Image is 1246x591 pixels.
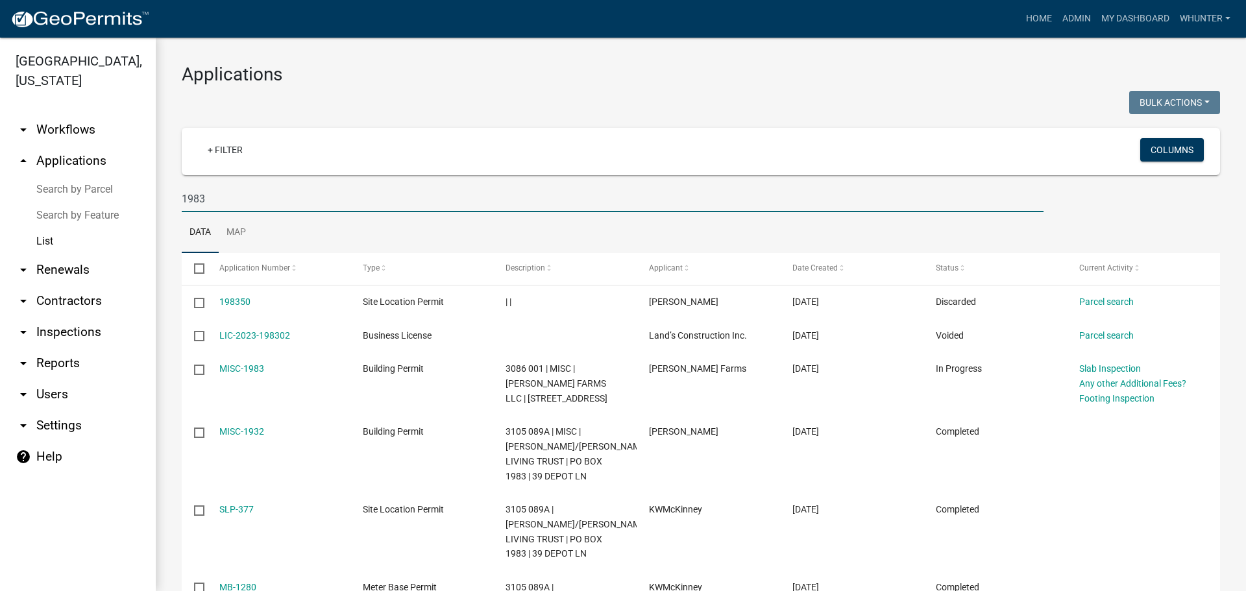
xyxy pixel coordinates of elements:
span: 10/18/2023 [792,504,819,514]
button: Columns [1140,138,1204,162]
span: Building Permit [363,426,424,437]
a: MISC-1932 [219,426,264,437]
span: KWMcKinney [649,504,702,514]
a: Admin [1057,6,1096,31]
span: Building Permit [363,363,424,374]
a: whunter [1175,6,1236,31]
span: Completed [936,504,979,514]
a: SLP-377 [219,504,254,514]
a: Parcel search [1079,330,1134,341]
span: Date Created [792,263,838,272]
a: + Filter [197,138,253,162]
datatable-header-cell: Description [493,253,637,284]
span: 12/05/2023 [792,296,819,307]
i: arrow_drop_up [16,153,31,169]
a: Home [1021,6,1057,31]
input: Search for applications [182,186,1044,212]
a: Footing Inspection [1079,393,1154,404]
span: 3105 089A | MCKINNEY KW/DANIELLE LIVING TRUST | PO BOX 1983 | 39 DEPOT LN [506,504,648,559]
span: Completed [936,426,979,437]
datatable-header-cell: Date Created [780,253,923,284]
span: 11/06/2023 [792,363,819,374]
span: MCCrary Farms [649,363,746,374]
span: | | [506,296,511,307]
datatable-header-cell: Select [182,253,206,284]
span: Site Location Permit [363,504,444,514]
a: Any other Additional Fees? [1079,378,1186,389]
span: 12/05/2023 [792,330,819,341]
span: Business License [363,330,432,341]
span: In Progress [936,363,982,374]
span: 3105 089A | MISC | MCKINNEY KW/DANIELLE LIVING TRUST | PO BOX 1983 | 39 DEPOT LN [506,426,648,481]
span: 10/18/2023 [792,426,819,437]
span: Current Activity [1079,263,1133,272]
i: arrow_drop_down [16,324,31,340]
span: Description [506,263,545,272]
span: Application Number [219,263,290,272]
button: Bulk Actions [1129,91,1220,114]
a: Map [219,212,254,254]
i: arrow_drop_down [16,293,31,309]
i: arrow_drop_down [16,356,31,371]
span: Vikki Chadwick [649,296,718,307]
datatable-header-cell: Current Activity [1067,253,1210,284]
a: Parcel search [1079,296,1134,307]
datatable-header-cell: Type [350,253,493,284]
datatable-header-cell: Applicant [637,253,780,284]
i: arrow_drop_down [16,418,31,433]
a: Slab Inspection [1079,363,1141,374]
i: arrow_drop_down [16,122,31,138]
i: arrow_drop_down [16,262,31,278]
a: My Dashboard [1096,6,1175,31]
span: Applicant [649,263,683,272]
i: help [16,449,31,464]
h3: Applications [182,64,1220,86]
span: Site Location Permit [363,296,444,307]
span: Discarded [936,296,976,307]
span: 3086 001 | MISC | MCCRARY FARMS LLC | 1178 RAVENCLIFF RD [506,363,607,404]
datatable-header-cell: Application Number [206,253,350,284]
span: Type [363,263,380,272]
a: Data [182,212,219,254]
datatable-header-cell: Status [923,253,1067,284]
span: Voided [936,330,964,341]
a: LIC-2023-198302 [219,330,290,341]
i: arrow_drop_down [16,387,31,402]
span: Status [936,263,959,272]
a: MISC-1983 [219,363,264,374]
a: 198350 [219,296,250,307]
span: KW McKinney [649,426,718,437]
span: Land’s Construction Inc. [649,330,747,341]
